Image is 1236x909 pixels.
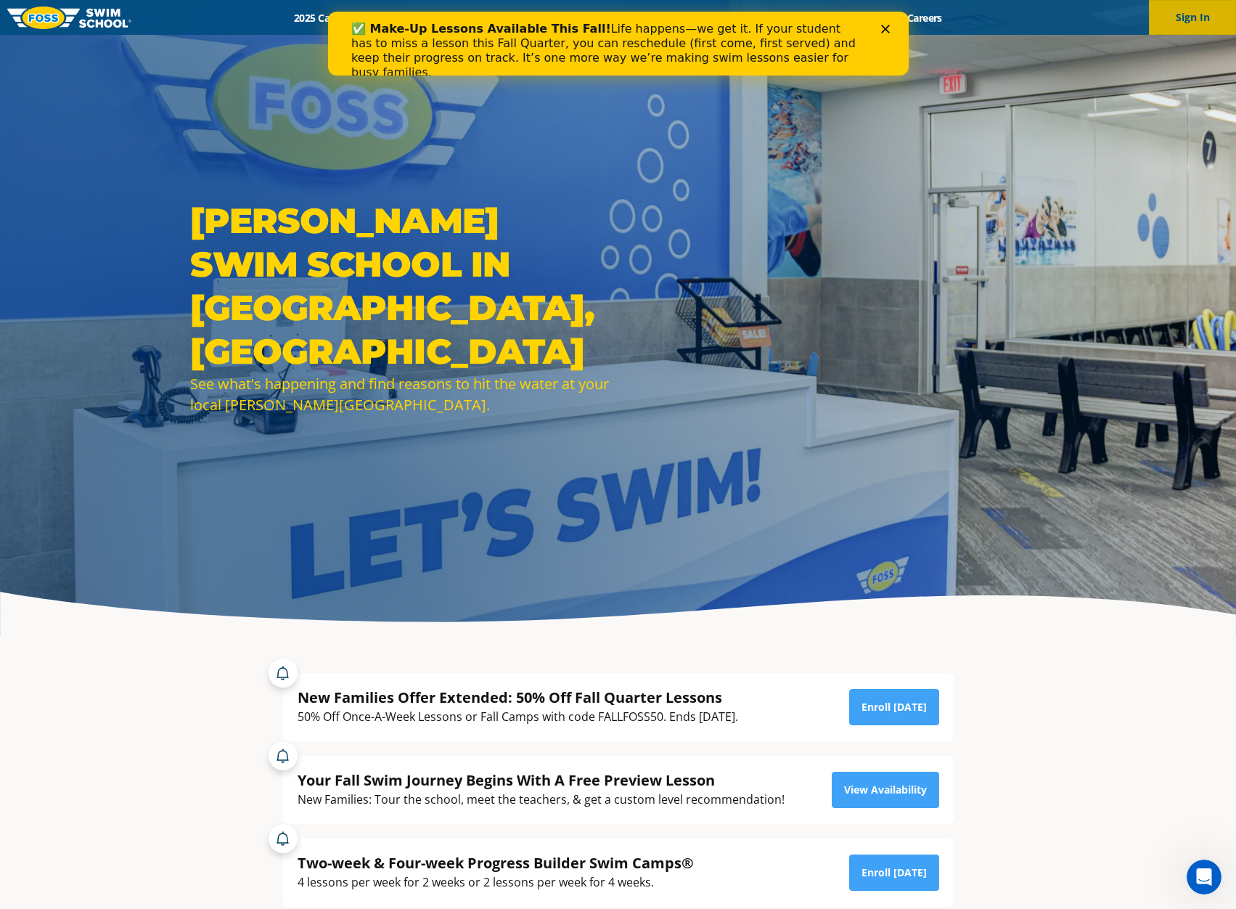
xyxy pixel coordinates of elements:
div: 4 lessons per week for 2 weeks or 2 lessons per week for 4 weeks. [298,873,694,892]
a: Swim Like [PERSON_NAME] [695,11,849,25]
a: Enroll [DATE] [849,855,939,891]
div: 50% Off Once-A-Week Lessons or Fall Camps with code FALLFOSS50. Ends [DATE]. [298,707,738,727]
a: Swim Path® Program [433,11,560,25]
div: New Families Offer Extended: 50% Off Fall Quarter Lessons [298,688,738,707]
div: Close [553,13,568,22]
a: Schools [372,11,433,25]
img: FOSS Swim School Logo [7,7,131,29]
a: Blog [848,11,894,25]
div: Your Fall Swim Journey Begins With A Free Preview Lesson [298,770,785,790]
a: Careers [894,11,954,25]
div: See what's happening and find reasons to hit the water at your local [PERSON_NAME][GEOGRAPHIC_DATA]. [190,373,611,415]
iframe: Intercom live chat [1187,860,1221,894]
h1: [PERSON_NAME] Swim School in [GEOGRAPHIC_DATA], [GEOGRAPHIC_DATA] [190,199,611,373]
div: New Families: Tour the school, meet the teachers, & get a custom level recommendation! [298,790,785,810]
a: Enroll [DATE] [849,689,939,725]
div: Life happens—we get it. If your student has to miss a lesson this Fall Quarter, you can reschedul... [23,10,534,68]
a: View Availability [832,772,939,808]
div: Two-week & Four-week Progress Builder Swim Camps® [298,853,694,873]
a: 2025 Calendar [282,11,372,25]
b: ✅ Make-Up Lessons Available This Fall! [23,10,283,24]
iframe: Intercom live chat banner [328,12,909,76]
a: About [PERSON_NAME] [560,11,695,25]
